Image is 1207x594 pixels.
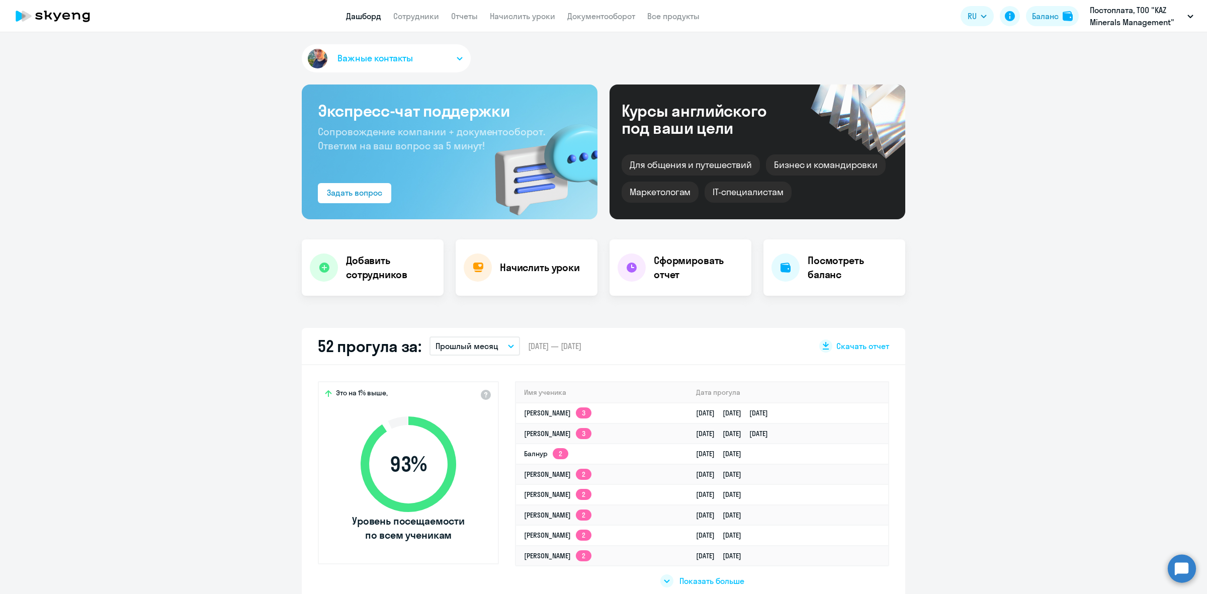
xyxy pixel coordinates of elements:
[688,382,888,403] th: Дата прогула
[327,187,382,199] div: Задать вопрос
[429,336,520,356] button: Прошлый месяц
[576,407,591,418] app-skyeng-badge: 3
[696,429,776,438] a: [DATE][DATE][DATE]
[393,11,439,21] a: Сотрудники
[696,551,749,560] a: [DATE][DATE]
[524,551,591,560] a: [PERSON_NAME]2
[961,6,994,26] button: RU
[705,182,791,203] div: IT-специалистам
[553,448,568,459] app-skyeng-badge: 2
[318,101,581,121] h3: Экспресс-чат поддержки
[1085,4,1198,28] button: Постоплата, ТОО "KAZ Minerals Management"
[346,11,381,21] a: Дашборд
[490,11,555,21] a: Начислить уроки
[576,510,591,521] app-skyeng-badge: 2
[808,253,897,282] h4: Посмотреть баланс
[576,469,591,480] app-skyeng-badge: 2
[351,514,466,542] span: Уровень посещаемости по всем ученикам
[500,261,580,275] h4: Начислить уроки
[679,575,744,586] span: Показать больше
[968,10,977,22] span: RU
[302,44,471,72] button: Важные контакты
[346,253,436,282] h4: Добавить сотрудников
[622,154,760,176] div: Для общения и путешествий
[524,408,591,417] a: [PERSON_NAME]3
[436,340,498,352] p: Прошлый месяц
[451,11,478,21] a: Отчеты
[766,154,886,176] div: Бизнес и командировки
[622,102,794,136] div: Курсы английского под ваши цели
[318,125,545,152] span: Сопровождение компании + документооборот. Ответим на ваш вопрос за 5 минут!
[1063,11,1073,21] img: balance
[480,106,597,219] img: bg-img
[696,449,749,458] a: [DATE][DATE]
[576,530,591,541] app-skyeng-badge: 2
[306,47,329,70] img: avatar
[318,183,391,203] button: Задать вопрос
[524,511,591,520] a: [PERSON_NAME]2
[524,531,591,540] a: [PERSON_NAME]2
[528,341,581,352] span: [DATE] — [DATE]
[1090,4,1183,28] p: Постоплата, ТОО "KAZ Minerals Management"
[647,11,700,21] a: Все продукты
[622,182,699,203] div: Маркетологам
[524,470,591,479] a: [PERSON_NAME]2
[516,382,688,403] th: Имя ученика
[524,449,568,458] a: Балнур2
[524,429,591,438] a: [PERSON_NAME]3
[696,511,749,520] a: [DATE][DATE]
[696,490,749,499] a: [DATE][DATE]
[524,490,591,499] a: [PERSON_NAME]2
[567,11,635,21] a: Документооборот
[696,531,749,540] a: [DATE][DATE]
[337,52,413,65] span: Важные контакты
[576,550,591,561] app-skyeng-badge: 2
[1032,10,1059,22] div: Баланс
[1026,6,1079,26] button: Балансbalance
[836,341,889,352] span: Скачать отчет
[576,428,591,439] app-skyeng-badge: 3
[576,489,591,500] app-skyeng-badge: 2
[696,470,749,479] a: [DATE][DATE]
[351,452,466,476] span: 93 %
[318,336,421,356] h2: 52 прогула за:
[336,388,388,400] span: Это на 1% выше,
[654,253,743,282] h4: Сформировать отчет
[696,408,776,417] a: [DATE][DATE][DATE]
